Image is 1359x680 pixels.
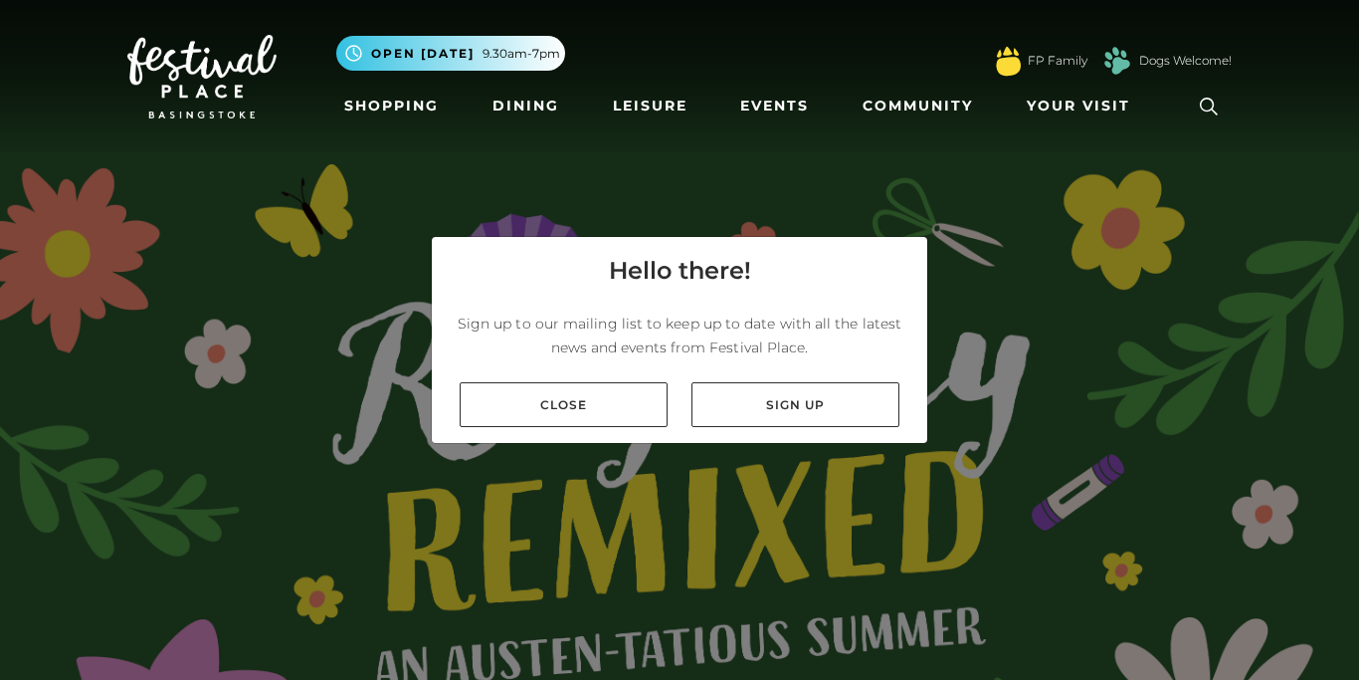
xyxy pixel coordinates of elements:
[127,35,277,118] img: Festival Place Logo
[1139,52,1232,70] a: Dogs Welcome!
[609,253,751,289] h4: Hello there!
[1027,96,1130,116] span: Your Visit
[483,45,560,63] span: 9.30am-7pm
[1019,88,1148,124] a: Your Visit
[732,88,817,124] a: Events
[336,36,565,71] button: Open [DATE] 9.30am-7pm
[371,45,475,63] span: Open [DATE]
[691,382,899,427] a: Sign up
[1028,52,1087,70] a: FP Family
[605,88,695,124] a: Leisure
[485,88,567,124] a: Dining
[336,88,447,124] a: Shopping
[855,88,981,124] a: Community
[460,382,668,427] a: Close
[448,312,911,359] p: Sign up to our mailing list to keep up to date with all the latest news and events from Festival ...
